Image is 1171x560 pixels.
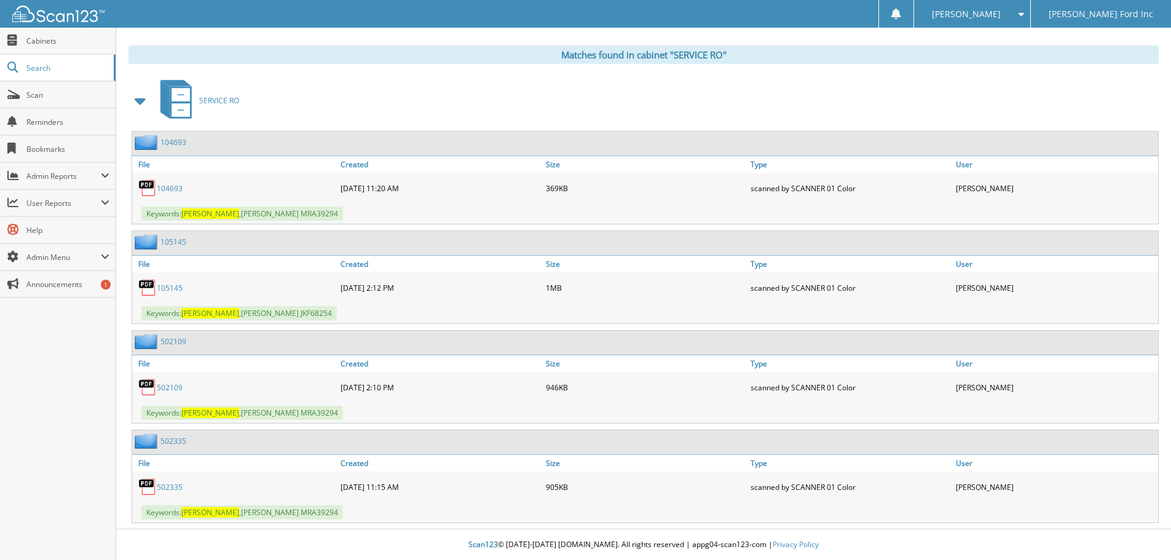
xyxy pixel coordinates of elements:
span: [PERSON_NAME] [181,208,239,219]
span: Scan123 [468,539,498,550]
div: scanned by SCANNER 01 Color [747,176,953,200]
div: © [DATE]-[DATE] [DOMAIN_NAME]. All rights reserved | appg04-scan123-com | [116,530,1171,560]
iframe: Chat Widget [1110,501,1171,560]
div: [PERSON_NAME] [953,475,1158,499]
a: 502109 [160,336,186,347]
a: User [953,156,1158,173]
a: Privacy Policy [773,539,819,550]
div: [DATE] 2:12 PM [337,275,543,300]
img: scan123-logo-white.svg [12,6,104,22]
div: scanned by SCANNER 01 Color [747,375,953,400]
span: Keywords: ,[PERSON_NAME] MRA39294 [141,406,343,420]
a: Type [747,455,953,471]
a: File [132,355,337,372]
a: Size [543,156,748,173]
a: 502335 [160,436,186,446]
div: 1MB [543,275,748,300]
a: Size [543,256,748,272]
a: 105145 [160,237,186,247]
div: 369KB [543,176,748,200]
div: [PERSON_NAME] [953,176,1158,200]
div: 946KB [543,375,748,400]
img: PDF.png [138,278,157,297]
img: PDF.png [138,478,157,496]
a: 104693 [157,183,183,194]
span: Help [26,225,109,235]
a: 105145 [157,283,183,293]
a: Created [337,256,543,272]
span: Admin Menu [26,252,101,262]
img: folder2.png [135,334,160,349]
span: User Reports [26,198,101,208]
a: Created [337,455,543,471]
a: 502335 [157,482,183,492]
a: User [953,455,1158,471]
a: SERVICE RO [153,76,239,125]
img: folder2.png [135,234,160,250]
img: folder2.png [135,135,160,150]
a: 502109 [157,382,183,393]
span: Keywords: ,[PERSON_NAME] MRA39294 [141,207,343,221]
a: User [953,355,1158,372]
a: Created [337,156,543,173]
a: Type [747,156,953,173]
a: File [132,156,337,173]
div: 1 [101,280,111,290]
span: Admin Reports [26,171,101,181]
a: Size [543,355,748,372]
div: [DATE] 11:20 AM [337,176,543,200]
span: [PERSON_NAME] [932,10,1001,18]
img: folder2.png [135,433,160,449]
a: User [953,256,1158,272]
span: [PERSON_NAME] [181,308,239,318]
a: File [132,455,337,471]
span: [PERSON_NAME] [181,408,239,418]
span: [PERSON_NAME] Ford Inc [1049,10,1153,18]
div: [DATE] 11:15 AM [337,475,543,499]
span: Cabinets [26,36,109,46]
span: SERVICE RO [199,95,239,106]
a: Type [747,355,953,372]
img: PDF.png [138,179,157,197]
div: Matches found in cabinet "SERVICE RO" [128,45,1159,64]
a: Created [337,355,543,372]
span: Bookmarks [26,144,109,154]
a: Size [543,455,748,471]
span: Keywords: ,[PERSON_NAME] MRA39294 [141,505,343,519]
div: [PERSON_NAME] [953,375,1158,400]
img: PDF.png [138,378,157,396]
div: [PERSON_NAME] [953,275,1158,300]
span: Keywords: ,[PERSON_NAME] JKF68254 [141,306,337,320]
a: 104693 [160,137,186,148]
span: [PERSON_NAME] [181,507,239,518]
div: scanned by SCANNER 01 Color [747,475,953,499]
a: File [132,256,337,272]
span: Scan [26,90,109,100]
span: Reminders [26,117,109,127]
span: Announcements [26,279,109,290]
div: scanned by SCANNER 01 Color [747,275,953,300]
a: Type [747,256,953,272]
div: 905KB [543,475,748,499]
span: Search [26,63,108,73]
div: [DATE] 2:10 PM [337,375,543,400]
